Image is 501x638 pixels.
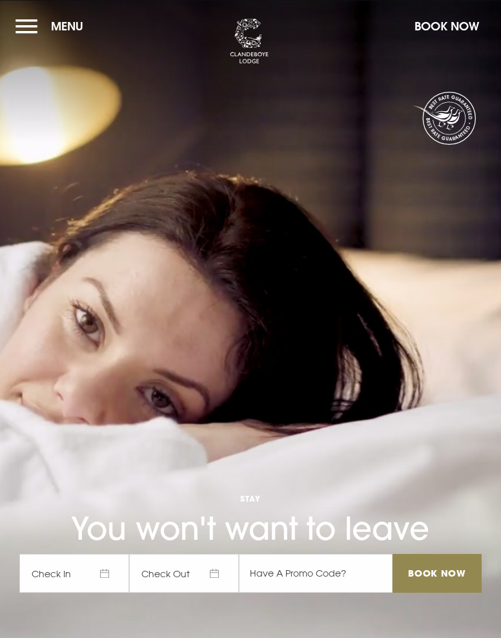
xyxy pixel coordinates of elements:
[15,12,90,40] button: Menu
[129,554,239,593] span: Check Out
[19,453,482,548] h1: You won't want to leave
[239,554,393,593] input: Have A Promo Code?
[408,12,486,40] button: Book Now
[19,554,129,593] span: Check In
[19,493,482,504] span: Stay
[51,19,83,34] span: Menu
[393,554,482,593] input: Book Now
[230,19,269,64] img: Clandeboye Lodge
